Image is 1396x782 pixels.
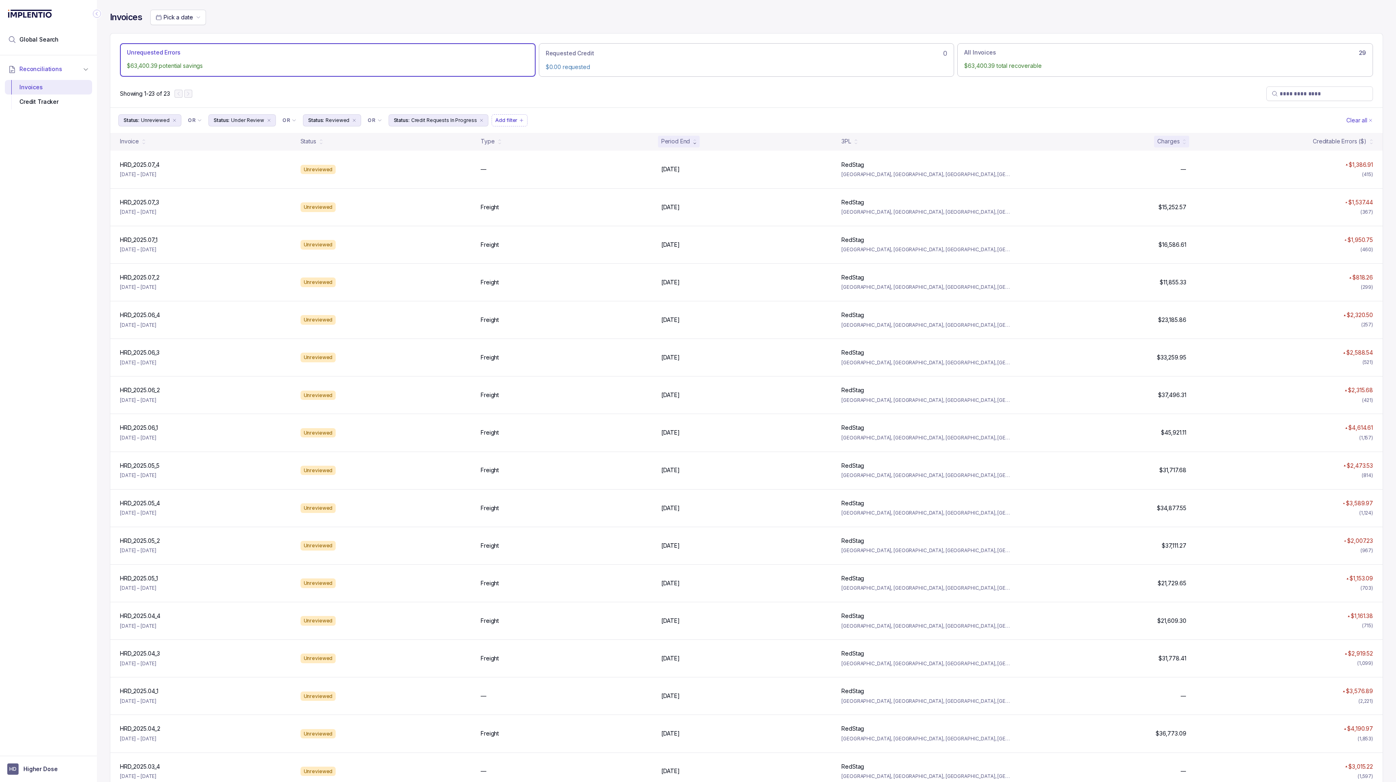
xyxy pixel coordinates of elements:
div: (1,853) [1358,735,1373,743]
div: Unreviewed [301,428,336,438]
img: red pointer upwards [1345,202,1348,204]
p: $21,729.65 [1158,579,1186,587]
div: Period End [661,137,690,145]
p: $63,400.39 total recoverable [964,62,1366,70]
p: [DATE] [661,466,680,474]
img: red pointer upwards [1345,389,1347,391]
p: Credit Requests In Progress [411,116,477,124]
p: Freight [481,729,499,738]
p: $36,773.09 [1156,729,1186,738]
li: Filter Chip Connector undefined [188,117,202,124]
p: [DATE] – [DATE] [120,772,156,780]
p: [GEOGRAPHIC_DATA], [GEOGRAPHIC_DATA], [GEOGRAPHIC_DATA], [GEOGRAPHIC_DATA] (SWT1) [841,434,1012,442]
p: $4,190.97 [1347,725,1373,733]
p: Showing 1-23 of 23 [120,90,170,98]
p: [GEOGRAPHIC_DATA], [GEOGRAPHIC_DATA], [GEOGRAPHIC_DATA], [GEOGRAPHIC_DATA] (SWT1) [841,246,1012,254]
button: Filter Chip Credit Requests In Progress [389,114,489,126]
p: HRD_2025.05_5 [120,462,160,470]
p: [GEOGRAPHIC_DATA], [GEOGRAPHIC_DATA], [GEOGRAPHIC_DATA], [GEOGRAPHIC_DATA] (SWT1) [841,547,1012,555]
p: $2,473.53 [1347,462,1373,470]
p: [DATE] – [DATE] [120,246,156,254]
p: $2,007.23 [1347,537,1373,545]
p: $0.00 requested [546,63,948,71]
div: Invoices [11,80,86,95]
div: Type [481,137,494,145]
p: $4,614.61 [1348,424,1373,432]
p: RedStag [841,462,864,470]
p: RedStag [841,499,864,507]
div: Unreviewed [301,315,336,325]
p: [DATE] [661,203,680,211]
p: $23,185.86 [1158,316,1186,324]
p: Status: [308,116,324,124]
p: HRD_2025.07_3 [120,198,159,206]
div: 3PL [841,137,851,145]
p: [DATE] – [DATE] [120,434,156,442]
p: HRD_2025.03_4 [120,763,160,771]
p: Freight [481,353,499,362]
img: red pointer upwards [1346,578,1349,580]
p: [GEOGRAPHIC_DATA], [GEOGRAPHIC_DATA], [GEOGRAPHIC_DATA], [GEOGRAPHIC_DATA] (SWT1) [841,471,1012,479]
div: Unreviewed [301,578,336,588]
p: [DATE] [661,165,680,173]
p: $1,537.44 [1348,198,1373,206]
p: [DATE] [661,429,680,437]
p: [DATE] – [DATE] [120,471,156,479]
div: (257) [1361,321,1373,329]
p: RedStag [841,311,864,319]
p: RedStag [841,574,864,582]
p: $1,386.91 [1349,161,1373,169]
div: (1,099) [1357,659,1373,667]
ul: Action Tab Group [120,43,1373,76]
p: [DATE] – [DATE] [120,660,156,668]
div: Unreviewed [301,541,336,551]
p: RedStag [841,687,864,695]
p: HRD_2025.07_1 [120,236,158,244]
div: remove content [478,117,485,124]
div: Unreviewed [301,353,336,362]
div: (415) [1362,170,1373,179]
p: [GEOGRAPHIC_DATA], [GEOGRAPHIC_DATA], [GEOGRAPHIC_DATA], [GEOGRAPHIC_DATA] (SWT1) [841,321,1012,329]
p: [DATE] – [DATE] [120,547,156,555]
p: Freight [481,241,499,249]
button: Clear Filters [1345,114,1375,126]
img: red pointer upwards [1344,540,1346,542]
div: (367) [1360,208,1373,216]
div: Invoice [120,137,139,145]
div: Status [301,137,316,145]
button: Filter Chip Under Review [208,114,276,126]
p: $21,609.30 [1157,617,1186,625]
p: HRD_2025.04_4 [120,612,160,620]
img: red pointer upwards [1343,465,1346,467]
p: Status: [124,116,139,124]
div: Unreviewed [301,202,336,212]
p: HRD_2025.04_3 [120,650,160,658]
p: [GEOGRAPHIC_DATA], [GEOGRAPHIC_DATA], [GEOGRAPHIC_DATA], [GEOGRAPHIC_DATA] (SWT1) [841,622,1012,630]
button: Date Range Picker [150,10,206,25]
img: red pointer upwards [1344,728,1346,730]
div: (814) [1362,471,1373,479]
p: $37,111.27 [1162,542,1186,550]
div: Unreviewed [301,240,336,250]
div: (967) [1360,547,1373,555]
p: Freight [481,654,499,662]
p: HRD_2025.06_2 [120,386,160,394]
div: remove content [266,117,272,124]
li: Filter Chip Connector undefined [282,117,296,124]
p: HRD_2025.04_1 [120,687,158,695]
p: $16,586.61 [1158,241,1186,249]
p: RedStag [841,612,864,620]
div: Unreviewed [301,503,336,513]
img: red pointer upwards [1346,164,1348,166]
img: red pointer upwards [1343,314,1346,316]
p: RedStag [841,386,864,394]
img: red pointer upwards [1348,615,1350,617]
p: [GEOGRAPHIC_DATA], [GEOGRAPHIC_DATA], [GEOGRAPHIC_DATA], [GEOGRAPHIC_DATA] (SWT1) [841,660,1012,668]
p: [DATE] [661,316,680,324]
search: Date Range Picker [156,13,193,21]
p: Requested Credit [546,49,594,57]
p: [DATE] – [DATE] [120,735,156,743]
p: [DATE] [661,542,680,550]
h4: Invoices [110,12,142,23]
p: RedStag [841,650,864,658]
